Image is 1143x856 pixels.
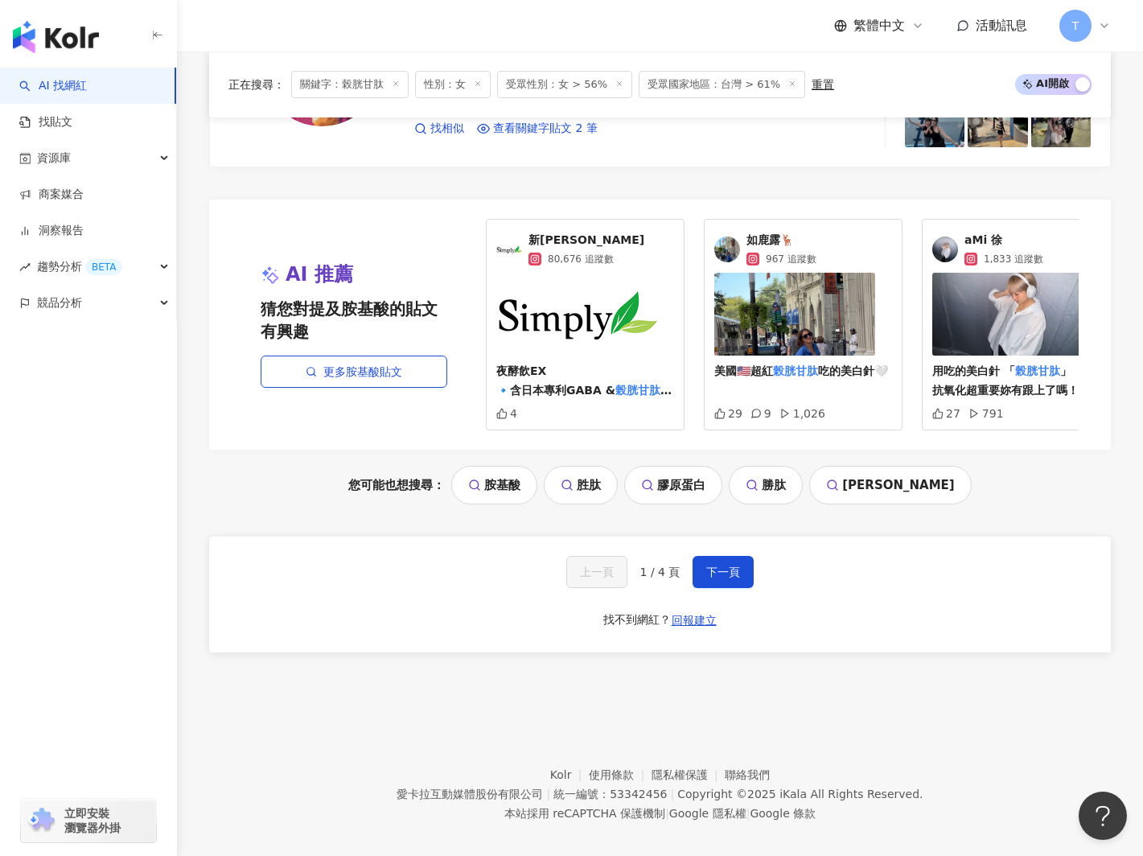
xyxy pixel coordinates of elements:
a: 胺基酸 [451,466,537,504]
span: 活動訊息 [976,18,1027,33]
span: 下一頁 [706,566,740,578]
div: 1,026 [779,407,825,420]
a: 使用條款 [589,768,652,781]
span: 受眾國家地區：台灣 > 61% [639,71,805,98]
a: [PERSON_NAME] [809,466,971,504]
span: 趨勢分析 [37,249,122,285]
img: post-image [905,88,964,147]
span: 正在搜尋 ： [228,78,285,91]
span: 立即安裝 瀏覽器外掛 [64,806,121,835]
span: 如鹿露🦌 [746,233,816,249]
div: 9 [750,407,771,420]
a: 商案媒合 [19,187,84,203]
a: Google 隱私權 [669,807,746,820]
span: 關鍵字：榖胱甘肽 [291,71,409,98]
a: 聯絡我們 [725,768,770,781]
span: | [546,788,550,800]
a: 找相似 [414,121,464,137]
iframe: Help Scout Beacon - Open [1079,792,1127,840]
span: | [665,807,669,820]
span: 受眾性別：女 > 56% [497,71,632,98]
span: 新[PERSON_NAME] [528,233,644,249]
a: KOL Avatar新[PERSON_NAME]80,676 追蹤數 [496,233,674,266]
img: chrome extension [26,808,57,833]
span: 夜酵飲EX 🔹含日本專利GABA & [496,364,615,397]
mark: 榖胱甘肽 [1015,364,1060,377]
a: 洞察報告 [19,223,84,239]
a: 更多胺基酸貼文 [261,356,447,388]
span: 美國🇺🇸超紅 [714,364,773,377]
span: AI 推薦 [286,261,353,289]
span: 吃的美白針🤍 [818,364,888,377]
mark: 榖胱甘肽 [773,364,818,377]
div: Copyright © 2025 All Rights Reserved. [677,788,923,800]
span: 1 / 4 頁 [640,566,680,578]
img: post-image [1031,88,1091,147]
span: 用吃的美白針 「 [932,364,1015,377]
span: 猜您對提及胺基酸的貼文有興趣 [261,298,447,343]
a: chrome extension立即安裝 瀏覽器外掛 [21,799,156,842]
a: 膠原蛋白 [624,466,722,504]
div: 重置 [812,78,834,91]
span: T [1072,17,1079,35]
span: 繁體中文 [853,17,905,35]
span: rise [19,261,31,273]
div: 791 [968,407,1004,420]
mark: 榖胱甘肽 [615,384,672,397]
div: 4 [496,407,517,420]
div: 27 [932,407,960,420]
img: KOL Avatar [932,237,958,262]
a: Google 條款 [750,807,816,820]
span: 回報建立 [672,614,717,627]
a: 胜肽 [544,466,618,504]
span: 967 追蹤數 [766,252,816,266]
span: 80,676 追蹤數 [548,252,614,266]
a: 勝肽 [729,466,803,504]
span: 查看關鍵字貼文 2 筆 [493,121,598,137]
a: Kolr [550,768,589,781]
span: 競品分析 [37,285,82,321]
a: searchAI 找網紅 [19,78,87,94]
a: KOL Avatar如鹿露🦌967 追蹤數 [714,233,892,266]
img: logo [13,21,99,53]
span: | [746,807,750,820]
button: 回報建立 [671,607,717,633]
span: | [670,788,674,800]
div: 愛卡拉互動媒體股份有限公司 [397,788,543,800]
span: 找相似 [430,121,464,137]
a: 查看關鍵字貼文 2 筆 [477,121,598,137]
div: 統一編號：53342456 [553,788,667,800]
span: 資源庫 [37,140,71,176]
img: KOL Avatar [496,237,522,262]
span: 本站採用 reCAPTCHA 保護機制 [504,804,816,823]
span: 性別：女 [415,71,491,98]
img: post-image [968,88,1027,147]
div: BETA [85,259,122,275]
div: 29 [714,407,742,420]
a: KOL AvataraMi 徐1,833 追蹤數 [932,233,1110,266]
button: 下一頁 [693,556,754,588]
a: iKala [779,788,807,800]
div: 您可能也想搜尋： [209,466,1111,504]
a: 找貼文 [19,114,72,130]
a: 隱私權保護 [652,768,726,781]
img: KOL Avatar [714,237,740,262]
div: 找不到網紅？ [603,612,671,628]
button: 上一頁 [566,556,627,588]
span: 1,833 追蹤數 [984,252,1043,266]
span: aMi 徐 [964,233,1043,249]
